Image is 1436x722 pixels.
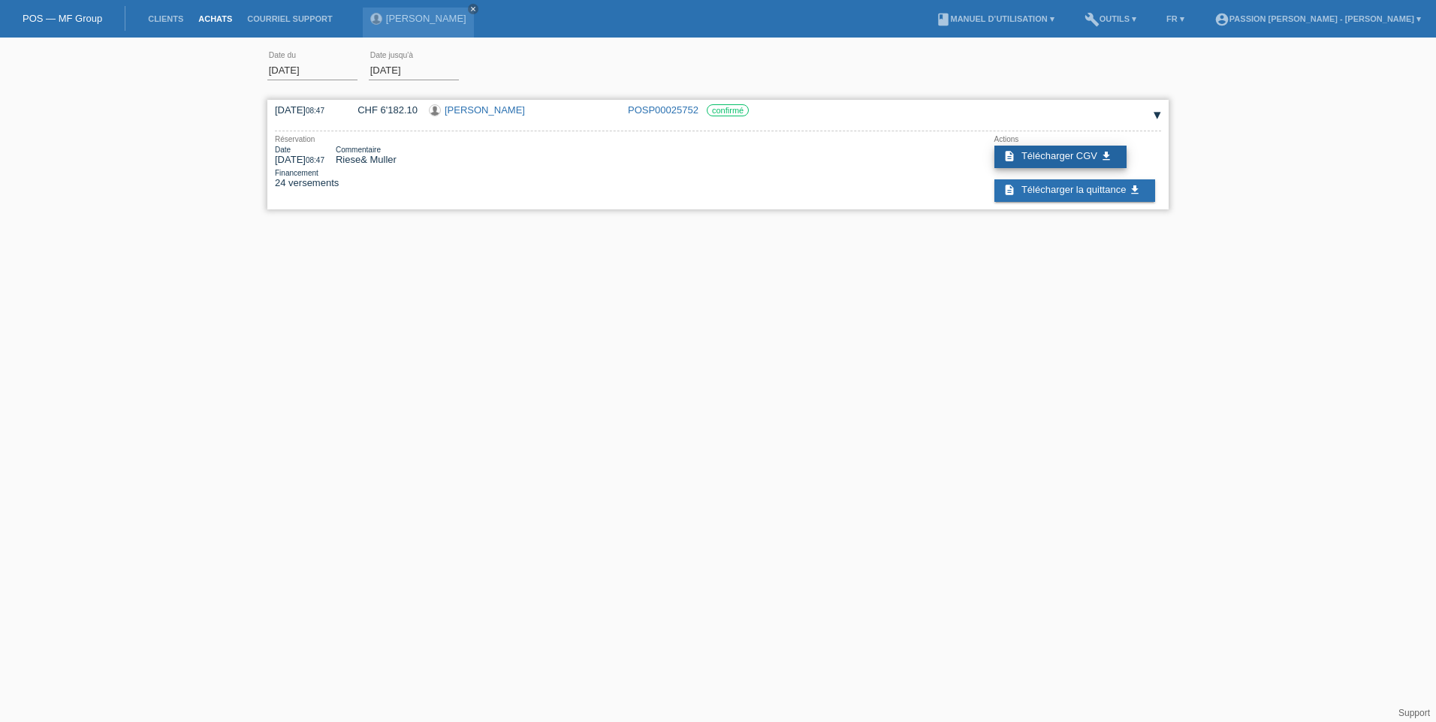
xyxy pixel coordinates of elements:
[336,146,397,154] div: Commentaire
[1207,14,1428,23] a: account_circlePassion [PERSON_NAME] - [PERSON_NAME] ▾
[936,12,951,27] i: book
[707,104,749,116] label: confirmé
[386,13,466,24] a: [PERSON_NAME]
[306,156,324,164] span: 08:47
[468,4,478,14] a: close
[1100,150,1112,162] i: get_app
[1159,14,1192,23] a: FR ▾
[240,14,339,23] a: Courriel Support
[346,104,418,116] div: CHF 6'182.10
[1129,184,1141,196] i: get_app
[994,135,1162,143] div: Actions
[994,179,1156,202] a: description Télécharger la quittance get_app
[275,146,324,154] div: Date
[469,5,477,13] i: close
[275,135,419,143] div: Réservation
[140,14,191,23] a: Clients
[275,104,335,116] div: [DATE]
[306,107,324,115] span: 08:47
[1214,12,1229,27] i: account_circle
[1003,184,1015,196] i: description
[1003,150,1015,162] i: description
[1021,150,1097,161] span: Télécharger CGV
[1021,184,1126,195] span: Télécharger la quittance
[275,146,324,165] div: [DATE]
[928,14,1062,23] a: bookManuel d’utilisation ▾
[336,146,397,165] div: Riese& Muller
[275,169,419,177] div: Financement
[628,104,698,116] a: POSP00025752
[1085,12,1100,27] i: build
[1398,708,1430,718] a: Support
[1077,14,1144,23] a: buildOutils ▾
[1146,104,1169,127] div: étendre/coller
[445,104,525,116] a: [PERSON_NAME]
[23,13,102,24] a: POS — MF Group
[191,14,240,23] a: Achats
[994,146,1127,168] a: description Télécharger CGV get_app
[275,169,419,188] div: 24 versements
